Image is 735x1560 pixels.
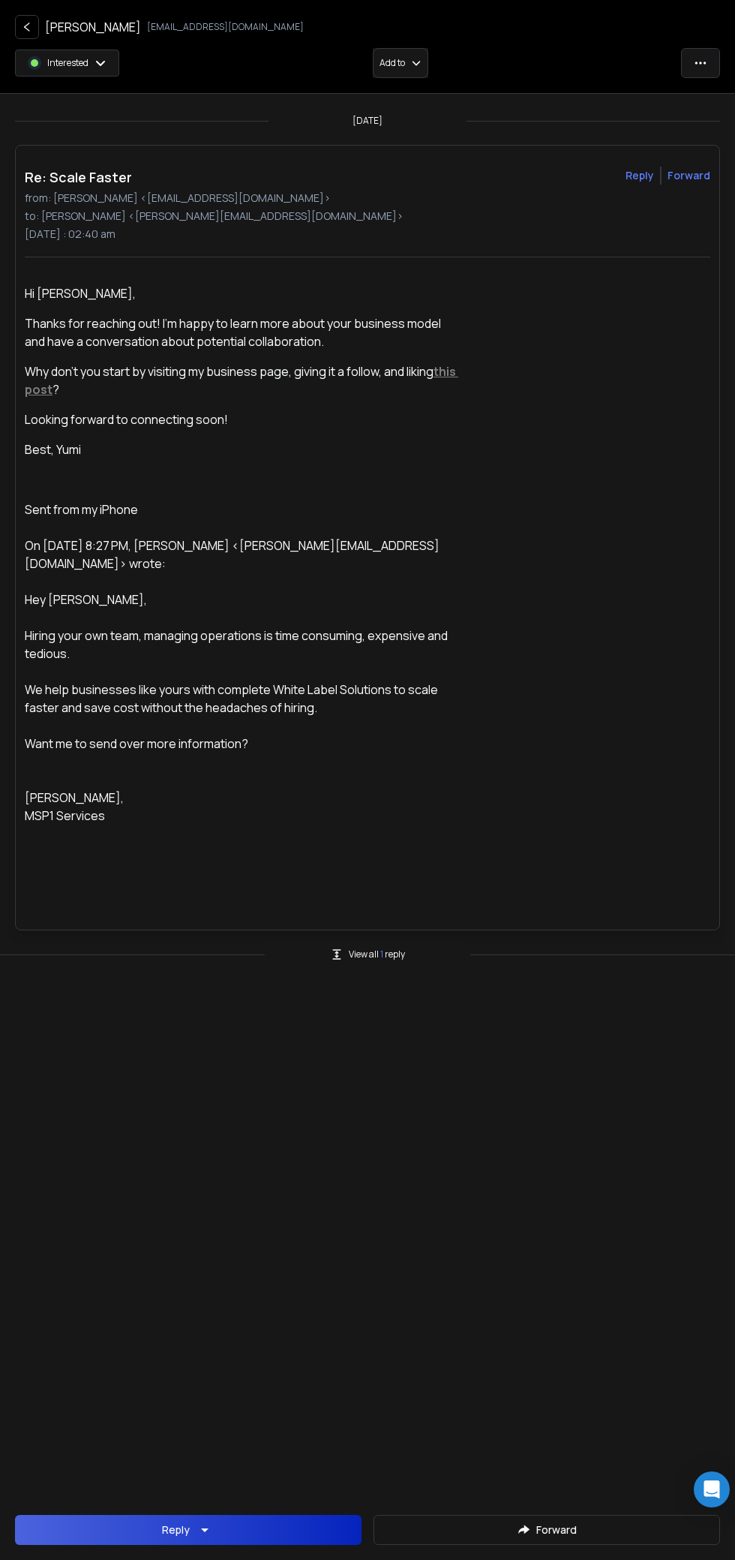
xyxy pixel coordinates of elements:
[25,209,710,224] p: to: [PERSON_NAME] <[PERSON_NAME][EMAIL_ADDRESS][DOMAIN_NAME]>
[25,314,463,350] p: Thanks for reaching out! I’m happy to learn more about your business model and have a conversatio...
[373,1515,720,1545] button: Forward
[694,1471,730,1507] div: Open Intercom Messenger
[625,168,654,183] button: Reply
[25,362,463,398] p: Why don’t you start by visiting my business page, giving it a follow, and liking ?
[379,57,405,69] p: Add to
[25,500,463,518] div: Sent from my iPhone
[667,168,710,183] div: Forward
[25,440,463,458] p: Best, Yumi
[25,789,124,806] span: [PERSON_NAME],
[47,57,88,69] p: Interested
[25,227,710,242] p: [DATE] : 02:40 am
[25,591,147,608] span: Hey [PERSON_NAME],
[162,1522,190,1537] div: Reply
[15,1515,361,1545] button: Reply
[25,167,132,188] h1: Re: Scale Faster
[380,948,385,960] span: 1
[25,537,463,591] blockquote: On [DATE] 8:27 PM, [PERSON_NAME] <[PERSON_NAME][EMAIL_ADDRESS][DOMAIN_NAME]> wrote:
[25,284,463,302] p: Hi [PERSON_NAME],
[15,48,119,78] button: Interested
[25,627,450,662] span: Hiring your own team, managing operations is time consuming, expensive and tedious.
[25,410,463,428] p: Looking forward to connecting soon!
[25,807,105,824] span: MSP1 Services
[352,115,382,127] p: [DATE]
[25,191,710,206] p: from: [PERSON_NAME] <[EMAIL_ADDRESS][DOMAIN_NAME]>
[25,681,440,716] span: We help businesses like yours with complete White Label Solutions to scale faster and save cost w...
[349,948,405,960] p: View all reply
[25,735,248,752] span: Want me to send over more information?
